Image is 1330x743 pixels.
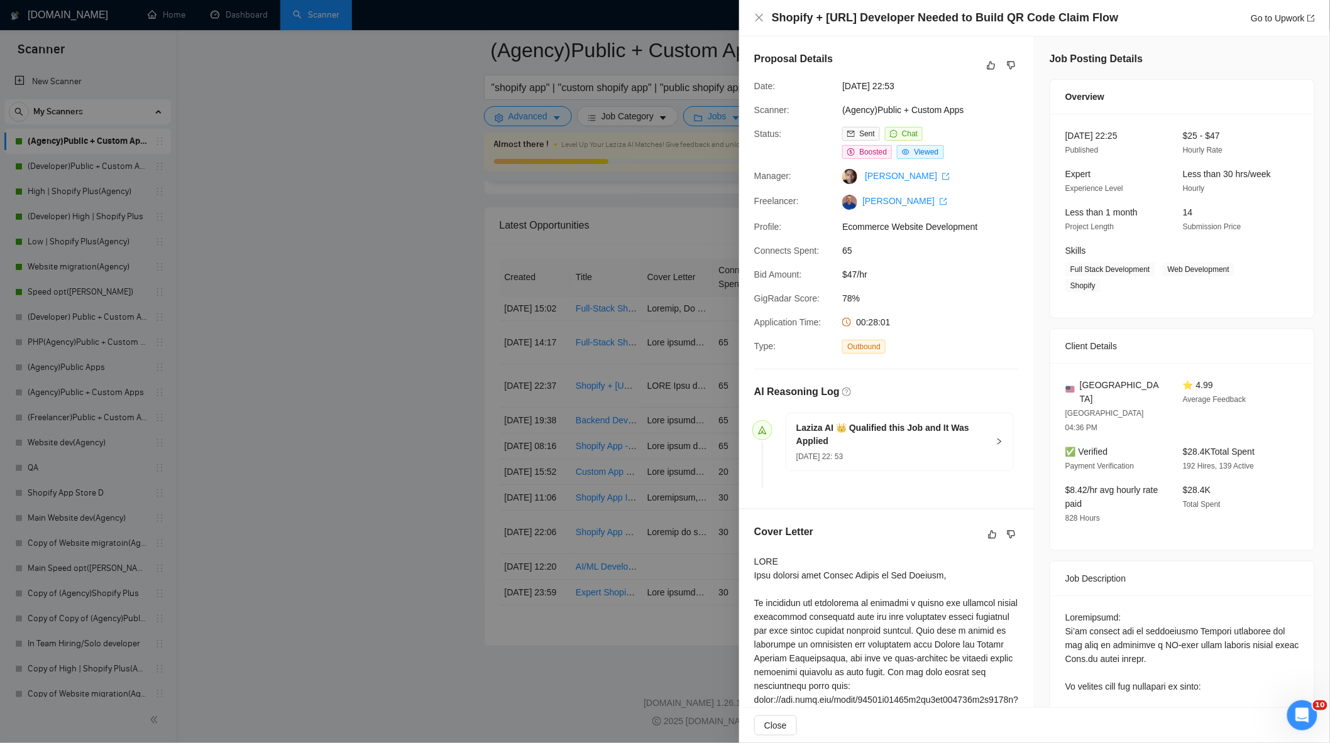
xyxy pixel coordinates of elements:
span: eye [902,148,910,156]
span: Boosted [859,148,887,156]
span: [DATE] 22:53 [842,79,1031,93]
button: dislike [1004,58,1019,73]
span: Status: [754,129,782,139]
span: Expert [1065,169,1091,179]
span: Close [764,719,787,732]
span: (Agency)Public + Custom Apps [842,103,1031,117]
h5: Proposal Details [754,52,833,67]
button: Close [754,13,764,23]
span: Connects Spent: [754,246,820,256]
span: like [988,529,997,540]
button: dislike [1004,527,1019,542]
span: GigRadar Score: [754,293,820,303]
span: Full Stack Development [1065,263,1155,276]
span: $25 - $47 [1183,131,1220,141]
span: Sent [859,129,875,138]
span: [GEOGRAPHIC_DATA] 04:36 PM [1065,409,1144,432]
span: Submission Price [1183,222,1241,231]
span: dislike [1007,60,1016,70]
span: Hourly [1183,184,1205,193]
span: dislike [1007,529,1016,540]
span: export [942,173,950,180]
span: 78% [842,291,1031,305]
button: like [984,58,999,73]
span: Profile: [754,222,782,232]
span: 10 [1313,700,1327,710]
span: Manager: [754,171,791,181]
span: Shopify [1065,279,1101,293]
span: $47/hr [842,268,1031,281]
h5: Cover Letter [754,524,813,540]
span: export [940,198,947,205]
span: Type: [754,341,776,351]
span: ✅ Verified [1065,447,1108,457]
a: [PERSON_NAME] export [862,196,947,206]
h5: Job Posting Details [1050,52,1143,67]
span: Payment Verification [1065,462,1134,470]
span: Ecommerce Website Development [842,220,1031,234]
span: [DATE] 22: 53 [796,452,843,461]
span: ⭐ 4.99 [1183,380,1213,390]
span: $28.4K Total Spent [1183,447,1255,457]
span: Viewed [914,148,938,156]
button: Close [754,715,797,735]
span: send [758,426,767,435]
span: export [1307,14,1315,22]
span: like [987,60,996,70]
a: [PERSON_NAME] export [865,171,950,181]
span: Overview [1065,90,1104,104]
span: [GEOGRAPHIC_DATA] [1080,378,1163,406]
span: 828 Hours [1065,514,1100,523]
span: Published [1065,146,1099,155]
span: $28.4K [1183,485,1211,495]
span: Total Spent [1183,500,1221,509]
a: Go to Upworkexport [1251,13,1315,23]
div: Job Description [1065,561,1299,595]
h4: Shopify + [URL] Developer Needed to Build QR Code Claim Flow [772,10,1119,26]
span: Project Length [1065,222,1114,231]
span: Chat [902,129,918,138]
div: Client Details [1065,329,1299,363]
span: Freelancer: [754,196,799,206]
span: [DATE] 22:25 [1065,131,1118,141]
span: Bid Amount: [754,269,802,279]
span: Scanner: [754,105,789,115]
span: 14 [1183,207,1193,217]
span: clock-circle [842,318,851,327]
span: Skills [1065,246,1086,256]
span: 192 Hires, 139 Active [1183,462,1254,470]
span: $8.42/hr avg hourly rate paid [1065,485,1158,509]
span: question-circle [842,388,851,396]
span: Experience Level [1065,184,1123,193]
span: Application Time: [754,317,822,327]
span: 00:28:01 [856,317,891,327]
span: Hourly Rate [1183,146,1223,155]
span: Average Feedback [1183,395,1246,404]
span: right [996,438,1003,445]
img: c1gfRzHJo4lwB2uvQU6P4BT15O_lr8ReaehWjS0ADxTjCRy4vAPwXYrdgz0EeetcBO [842,195,857,210]
span: dollar [847,148,855,156]
span: message [890,130,898,138]
h5: Laziza AI 👑 Qualified this Job and It Was Applied [796,421,988,448]
span: close [754,13,764,23]
span: 65 [842,244,1031,258]
span: mail [847,130,855,138]
span: Date: [754,81,775,91]
span: Outbound [842,340,886,354]
span: Less than 1 month [1065,207,1138,217]
span: Web Development [1163,263,1235,276]
span: Less than 30 hrs/week [1183,169,1271,179]
img: 🇺🇸 [1066,385,1075,394]
h5: AI Reasoning Log [754,384,840,399]
iframe: Intercom live chat [1287,700,1317,730]
button: like [985,527,1000,542]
